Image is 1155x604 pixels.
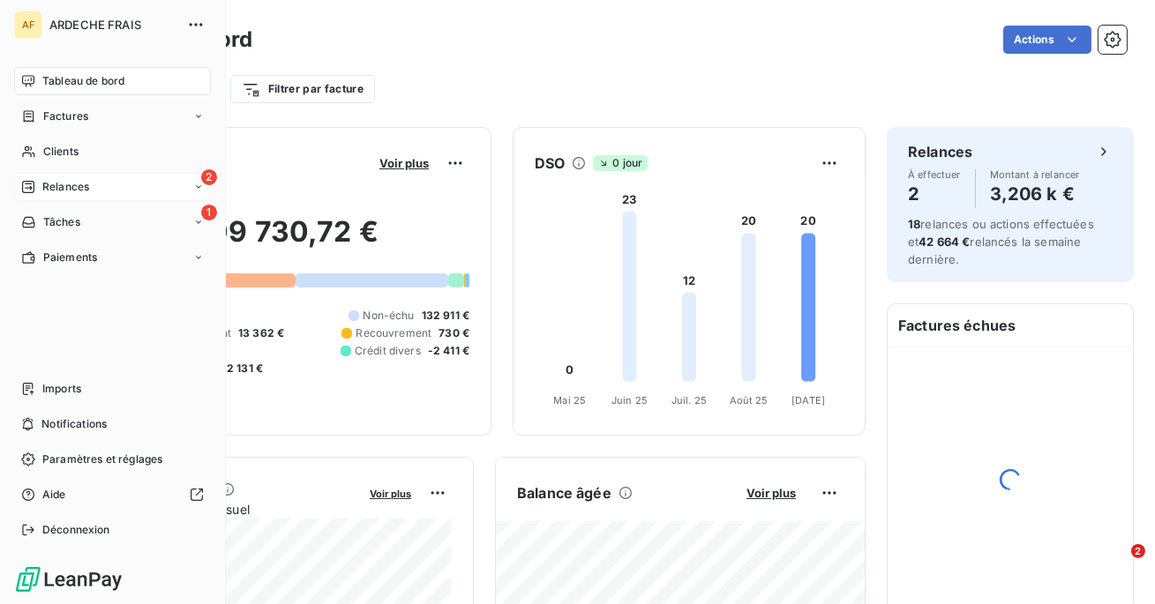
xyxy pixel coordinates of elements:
span: 1 [201,205,217,220]
span: 2 [201,169,217,185]
button: Voir plus [374,155,434,171]
span: À effectuer [908,169,961,180]
span: Relances [42,179,89,195]
tspan: Juil. 25 [671,394,707,406]
span: 0 jour [593,155,648,171]
span: relances ou actions effectuées et relancés la semaine dernière. [908,217,1094,266]
h6: DSO [535,153,565,174]
span: Chiffre d'affaires mensuel [100,500,357,518]
h4: 3,206 k € [990,180,1080,208]
span: Tâches [43,214,80,230]
span: Voir plus [746,486,796,500]
tspan: Juin 25 [611,394,648,406]
span: Factures [43,108,88,124]
iframe: Intercom live chat [1095,544,1137,586]
span: Aide [42,487,66,503]
span: Paramètres et réglages [42,451,162,467]
button: Filtrer par facture [230,75,375,103]
span: Crédit divers [355,343,421,359]
span: Voir plus [379,156,429,170]
h6: Relances [908,141,972,162]
span: ARDECHE FRAIS [49,18,176,32]
h6: Factures échues [888,304,1133,347]
button: Voir plus [364,485,416,501]
span: Imports [42,381,81,397]
div: AF [14,11,42,39]
h4: 2 [908,180,961,208]
span: Tableau de bord [42,73,124,89]
span: Déconnexion [42,522,110,538]
span: 18 [908,217,920,231]
span: Non-échu [363,308,414,324]
h2: 309 730,72 € [100,214,469,267]
img: Logo LeanPay [14,565,124,593]
span: -2 131 € [221,361,263,377]
span: 2 [1131,544,1145,558]
span: 13 362 € [238,325,284,341]
span: 42 664 € [919,235,970,249]
h6: Balance âgée [517,482,611,503]
span: Montant à relancer [990,169,1080,180]
span: 730 € [439,325,469,341]
button: Voir plus [741,485,801,501]
span: Notifications [41,416,107,432]
tspan: [DATE] [791,394,825,406]
span: Clients [43,144,79,160]
span: 132 911 € [422,308,469,324]
a: Aide [14,481,211,509]
span: Voir plus [370,488,411,500]
span: Recouvrement [356,325,431,341]
tspan: Mai 25 [553,394,586,406]
span: -2 411 € [428,343,469,359]
tspan: Août 25 [730,394,769,406]
span: Paiements [43,250,97,265]
button: Actions [1003,26,1091,54]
